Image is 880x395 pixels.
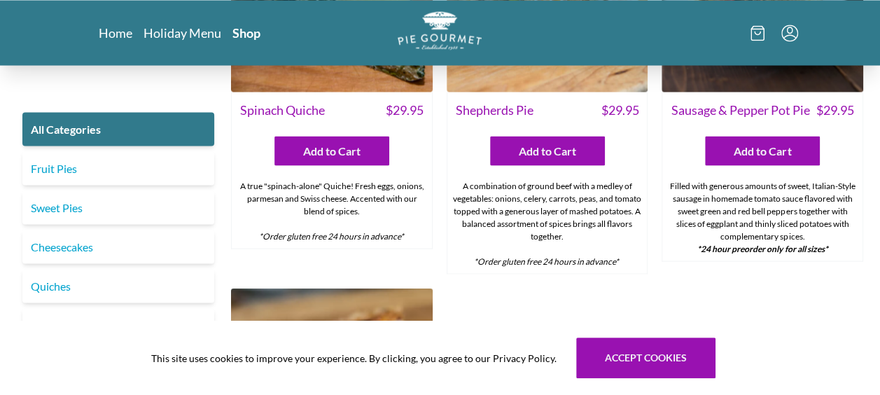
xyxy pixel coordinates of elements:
[259,230,404,241] em: *Order gluten free 24 hours in advance*
[398,11,482,54] a: Logo
[671,100,809,119] span: Sausage & Pepper Pot Pie
[386,100,424,119] span: $ 29.95
[490,136,605,165] button: Add to Cart
[697,243,827,254] strong: *24 hour preorder only for all sizes*
[662,174,862,261] div: Filled with generous amounts of sweet, Italian-Style sausage in homemade tomato sauce flavored wi...
[303,142,361,159] span: Add to Cart
[274,136,389,165] button: Add to Cart
[22,230,214,263] a: Cheesecakes
[398,11,482,50] img: logo
[22,151,214,185] a: Fruit Pies
[474,256,619,266] em: *Order gluten free 24 hours in advance*
[232,24,260,41] a: Shop
[144,24,221,41] a: Holiday Menu
[240,100,325,119] span: Spinach Quiche
[734,142,791,159] span: Add to Cart
[816,100,854,119] span: $ 29.95
[576,338,715,378] button: Accept cookies
[22,269,214,303] a: Quiches
[22,190,214,224] a: Sweet Pies
[447,174,648,273] div: A combination of ground beef with a medley of vegetables: onions, celery, carrots, peas, and toma...
[456,100,533,119] span: Shepherds Pie
[519,142,576,159] span: Add to Cart
[781,25,798,41] button: Menu
[151,351,557,366] span: This site uses cookies to improve your experience. By clicking, you agree to our Privacy Policy.
[22,308,214,342] a: Savory Pies
[22,112,214,146] a: All Categories
[232,174,432,248] div: A true "spinach-alone" Quiche! Fresh eggs, onions, parmesan and Swiss cheese. Accented with our b...
[601,100,638,119] span: $ 29.95
[705,136,820,165] button: Add to Cart
[99,24,132,41] a: Home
